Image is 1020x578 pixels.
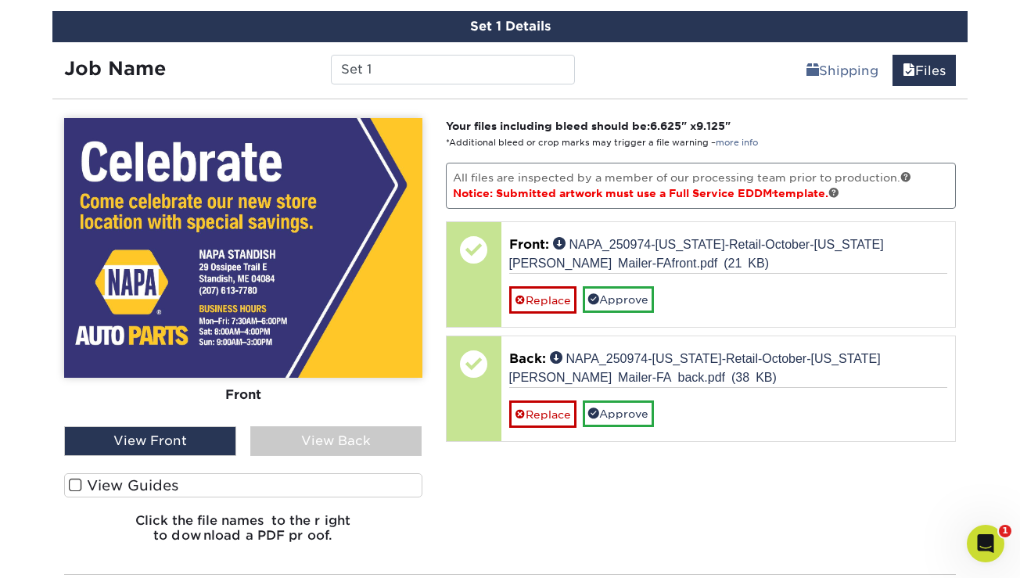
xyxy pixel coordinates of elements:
[446,138,758,148] small: *Additional bleed or crop marks may trigger a file warning –
[52,11,968,42] div: Set 1 Details
[772,191,774,196] span: ®
[64,513,422,555] h6: Click the file names to the right to download a PDF proof.
[64,473,422,497] label: View Guides
[509,237,884,268] a: NAPA_250974-[US_STATE]-Retail-October-[US_STATE] [PERSON_NAME] Mailer-FAfront.pdf (21 KB)
[796,55,889,86] a: Shipping
[967,525,1004,562] iframe: Intercom live chat
[250,426,422,456] div: View Back
[583,400,654,427] a: Approve
[509,237,549,252] span: Front:
[453,187,839,199] span: Notice: Submitted artwork must use a Full Service EDDM template.
[509,351,881,382] a: NAPA_250974-[US_STATE]-Retail-October-[US_STATE] [PERSON_NAME] Mailer-FA back.pdf (38 KB)
[903,63,915,78] span: files
[331,55,574,84] input: Enter a job name
[583,286,654,313] a: Approve
[64,378,422,412] div: Front
[446,120,731,132] strong: Your files including bleed should be: " x "
[999,525,1011,537] span: 1
[64,57,166,80] strong: Job Name
[696,120,725,132] span: 9.125
[716,138,758,148] a: more info
[509,400,576,428] a: Replace
[650,120,681,132] span: 6.625
[509,286,576,314] a: Replace
[64,426,236,456] div: View Front
[509,351,546,366] span: Back:
[892,55,956,86] a: Files
[806,63,819,78] span: shipping
[446,163,957,209] p: All files are inspected by a member of our processing team prior to production.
